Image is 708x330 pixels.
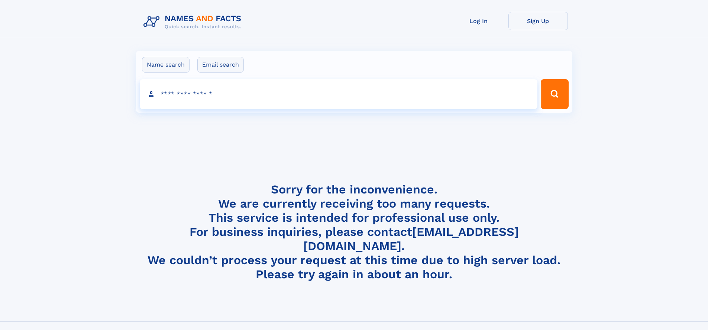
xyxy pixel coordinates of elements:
[449,12,508,30] a: Log In
[541,79,568,109] button: Search Button
[140,12,248,32] img: Logo Names and Facts
[140,182,568,282] h4: Sorry for the inconvenience. We are currently receiving too many requests. This service is intend...
[140,79,538,109] input: search input
[142,57,190,73] label: Name search
[197,57,244,73] label: Email search
[508,12,568,30] a: Sign Up
[303,225,519,253] a: [EMAIL_ADDRESS][DOMAIN_NAME]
